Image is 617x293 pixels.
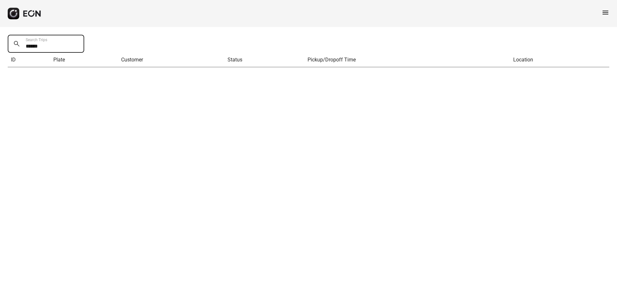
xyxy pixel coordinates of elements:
th: Status [224,53,304,67]
th: Customer [118,53,224,67]
th: Location [510,53,609,67]
label: Search Trips [26,37,47,42]
th: Pickup/Dropoff Time [304,53,510,67]
th: Plate [50,53,118,67]
span: menu [602,9,609,16]
th: ID [8,53,50,67]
